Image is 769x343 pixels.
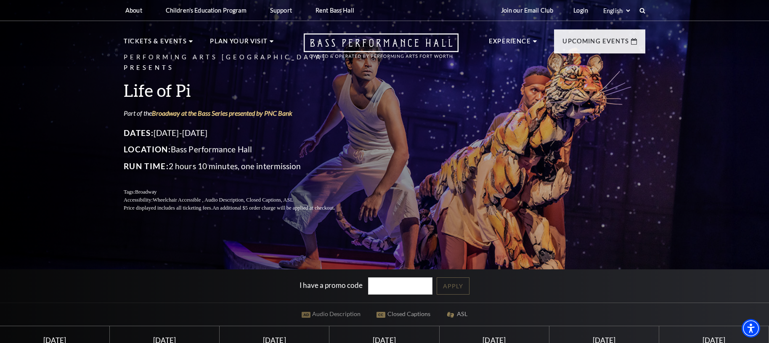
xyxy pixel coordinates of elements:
p: [DATE]-[DATE] [124,126,355,140]
span: Broadway [135,189,157,195]
p: About [125,7,142,14]
p: Bass Performance Hall [124,143,355,157]
p: 2 hours 10 minutes, one intermission [124,160,355,173]
p: Experience [489,36,531,51]
p: Support [270,7,292,14]
p: Rent Bass Hall [316,7,354,14]
label: I have a promo code [300,281,363,290]
p: Upcoming Events [562,36,629,51]
p: Tickets & Events [124,36,187,51]
span: Dates: [124,128,154,138]
p: Tags: [124,189,355,197]
span: An additional $5 order charge will be applied at checkout. [212,205,335,211]
span: Location: [124,145,171,154]
span: Run Time: [124,162,169,171]
h3: Life of Pi [124,80,355,101]
p: Children's Education Program [166,7,247,14]
a: Open this option [273,33,489,66]
a: Broadway at the Bass Series presented by PNC Bank - open in a new tab [152,109,292,117]
p: Accessibility: [124,196,355,204]
span: Wheelchair Accessible , Audio Description, Closed Captions, ASL [153,197,293,203]
p: Plan Your Visit [210,36,268,51]
div: Accessibility Menu [742,319,760,338]
select: Select: [602,7,631,15]
p: Price displayed includes all ticketing fees. [124,204,355,212]
p: Part of the [124,109,355,118]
